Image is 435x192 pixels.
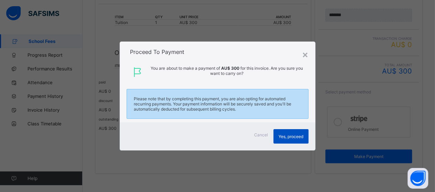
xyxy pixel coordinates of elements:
span: You are about to make a payment of for this invoice. Are you sure you want to carry on? [149,66,305,79]
span: AU$ 300 [221,66,239,71]
span: Yes, proceed [279,134,303,139]
button: Open asap [407,168,428,189]
div: × [302,48,308,60]
span: Please note that by completing this payment, you are also opting for automated recurring payments... [134,96,301,112]
span: Proceed To Payment [130,48,184,55]
span: Cancel [254,132,268,137]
